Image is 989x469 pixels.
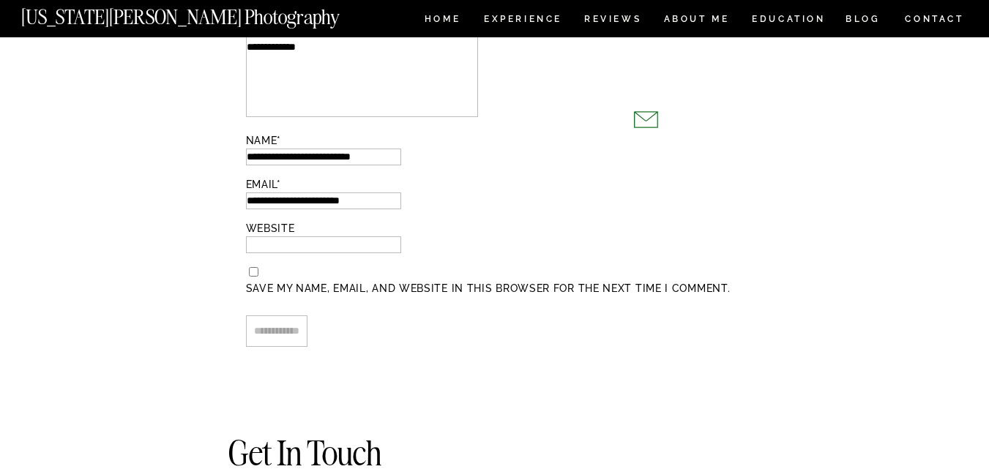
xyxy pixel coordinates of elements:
a: [US_STATE][PERSON_NAME] Photography [21,7,389,20]
label: Email [246,177,744,192]
a: ABOUT ME [663,15,730,27]
a: CONTACT [904,11,965,27]
a: BLOG [846,15,881,27]
a: EDUCATION [750,15,827,27]
a: REVIEWS [584,15,639,27]
a: HOME [422,15,463,27]
a: Experience [484,15,561,27]
label: Website [246,221,744,236]
label: Name [246,133,744,149]
label: Save my name, email, and website in this browser for the next time I comment. [246,281,744,296]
